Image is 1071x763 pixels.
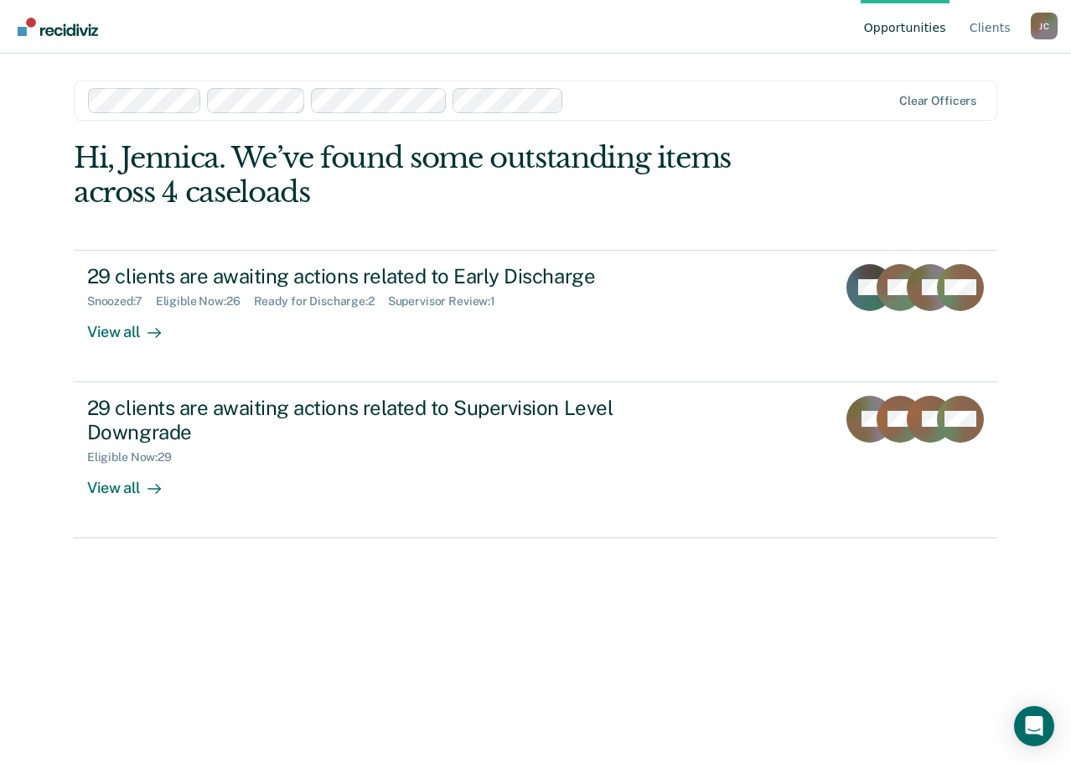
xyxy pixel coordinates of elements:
a: 29 clients are awaiting actions related to Supervision Level DowngradeEligible Now:29View all [74,382,997,538]
div: 29 clients are awaiting actions related to Early Discharge [87,264,675,288]
div: Snoozed : 7 [87,294,156,309]
div: Ready for Discharge : 2 [254,294,388,309]
div: Clear officers [899,94,976,108]
div: View all [87,309,181,341]
a: 29 clients are awaiting actions related to Early DischargeSnoozed:7Eligible Now:26Ready for Disch... [74,250,997,382]
div: 29 clients are awaiting actions related to Supervision Level Downgrade [87,396,675,444]
div: Eligible Now : 29 [87,450,185,465]
button: Profile dropdown button [1031,13,1058,39]
img: Recidiviz [18,18,98,36]
div: View all [87,465,181,497]
div: Open Intercom Messenger [1014,706,1054,746]
div: Eligible Now : 26 [156,294,254,309]
div: J C [1031,13,1058,39]
div: Supervisor Review : 1 [388,294,509,309]
div: Hi, Jennica. We’ve found some outstanding items across 4 caseloads [74,141,813,210]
